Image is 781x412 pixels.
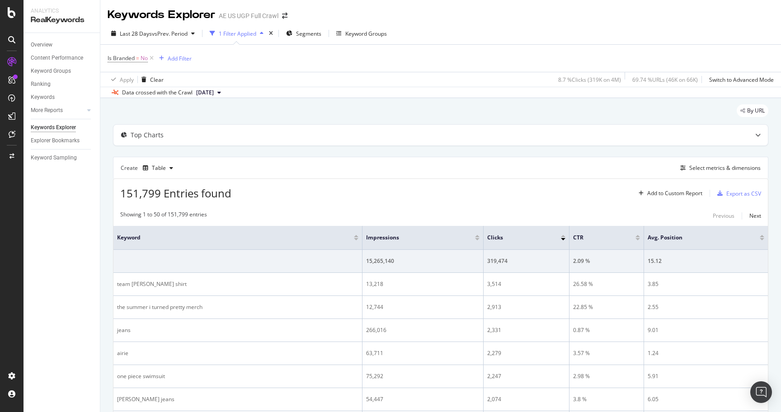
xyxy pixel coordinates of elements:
[31,40,94,50] a: Overview
[648,349,764,357] div: 1.24
[31,106,85,115] a: More Reports
[117,280,358,288] div: team [PERSON_NAME] shirt
[487,349,565,357] div: 2,279
[117,349,358,357] div: airie
[677,163,761,173] button: Select metrics & dimensions
[155,53,192,64] button: Add Filter
[647,191,702,196] div: Add to Custom Report
[648,303,764,311] div: 2.55
[487,395,565,403] div: 2,074
[196,89,214,97] span: 2025 Aug. 1st
[487,303,565,311] div: 2,913
[31,53,83,63] div: Content Performance
[713,212,734,220] div: Previous
[558,76,621,84] div: 8.7 % Clicks ( 319K on 4M )
[31,80,51,89] div: Ranking
[31,93,55,102] div: Keywords
[206,26,267,41] button: 1 Filter Applied
[136,54,139,62] span: =
[31,123,94,132] a: Keywords Explorer
[282,13,287,19] div: arrow-right-arrow-left
[31,66,71,76] div: Keyword Groups
[117,372,358,380] div: one piece swimsuit
[120,186,231,201] span: 151,799 Entries found
[573,234,622,242] span: CTR
[573,395,640,403] div: 3.8 %
[120,76,134,84] div: Apply
[487,326,565,334] div: 2,331
[152,165,166,171] div: Table
[31,66,94,76] a: Keyword Groups
[120,30,152,37] span: Last 28 Days
[635,186,702,201] button: Add to Custom Report
[366,280,480,288] div: 13,218
[31,15,93,25] div: RealKeywords
[573,372,640,380] div: 2.98 %
[573,326,640,334] div: 0.87 %
[689,164,761,172] div: Select metrics & dimensions
[366,234,461,242] span: Impressions
[366,257,480,265] div: 15,265,140
[31,93,94,102] a: Keywords
[138,72,164,87] button: Clear
[117,395,358,403] div: [PERSON_NAME] jeans
[747,108,765,113] span: By URL
[121,161,177,175] div: Create
[108,72,134,87] button: Apply
[152,30,188,37] span: vs Prev. Period
[31,123,76,132] div: Keywords Explorer
[632,76,698,84] div: 69.74 % URLs ( 46K on 66K )
[108,54,135,62] span: Is Branded
[31,106,63,115] div: More Reports
[573,280,640,288] div: 26.58 %
[648,395,764,403] div: 6.05
[749,212,761,220] div: Next
[714,186,761,201] button: Export as CSV
[333,26,390,41] button: Keyword Groups
[709,76,774,84] div: Switch to Advanced Mode
[487,257,565,265] div: 319,474
[648,326,764,334] div: 9.01
[141,52,148,65] span: No
[366,326,480,334] div: 266,016
[267,29,275,38] div: times
[122,89,193,97] div: Data crossed with the Crawl
[366,349,480,357] div: 63,711
[131,131,164,140] div: Top Charts
[108,7,215,23] div: Keywords Explorer
[713,211,734,221] button: Previous
[31,40,52,50] div: Overview
[648,372,764,380] div: 5.91
[31,53,94,63] a: Content Performance
[117,234,340,242] span: Keyword
[648,257,764,265] div: 15.12
[31,7,93,15] div: Analytics
[750,381,772,403] div: Open Intercom Messenger
[749,211,761,221] button: Next
[487,280,565,288] div: 3,514
[296,30,321,37] span: Segments
[573,303,640,311] div: 22.85 %
[31,80,94,89] a: Ranking
[366,303,480,311] div: 12,744
[706,72,774,87] button: Switch to Advanced Mode
[487,372,565,380] div: 2,247
[366,372,480,380] div: 75,292
[120,211,207,221] div: Showing 1 to 50 of 151,799 entries
[219,30,256,37] div: 1 Filter Applied
[487,234,547,242] span: Clicks
[219,11,278,20] div: AE US UGP Full Crawl
[150,76,164,84] div: Clear
[31,136,94,145] a: Explorer Bookmarks
[31,153,77,163] div: Keyword Sampling
[345,30,387,37] div: Keyword Groups
[282,26,325,41] button: Segments
[737,104,768,117] div: legacy label
[139,161,177,175] button: Table
[108,26,198,41] button: Last 28 DaysvsPrev. Period
[726,190,761,197] div: Export as CSV
[117,326,358,334] div: jeans
[31,153,94,163] a: Keyword Sampling
[193,87,225,98] button: [DATE]
[117,303,358,311] div: the summer i turned pretty merch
